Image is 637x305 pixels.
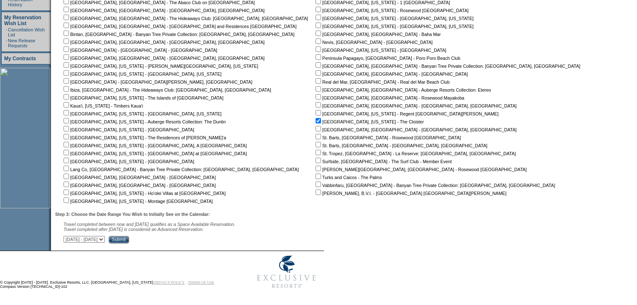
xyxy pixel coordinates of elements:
[62,151,247,156] nobr: [GEOGRAPHIC_DATA], [US_STATE] - [GEOGRAPHIC_DATA] at [GEOGRAPHIC_DATA]
[62,127,194,132] nobr: [GEOGRAPHIC_DATA], [US_STATE] - [GEOGRAPHIC_DATA]
[154,280,185,284] a: PRIVACY POLICY
[62,159,194,164] nobr: [GEOGRAPHIC_DATA], [US_STATE] - [GEOGRAPHIC_DATA]
[314,127,517,132] nobr: [GEOGRAPHIC_DATA], [GEOGRAPHIC_DATA] - [GEOGRAPHIC_DATA], [GEOGRAPHIC_DATA]
[6,27,7,37] td: ·
[314,135,461,140] nobr: St. Barts, [GEOGRAPHIC_DATA] - Rosewood [GEOGRAPHIC_DATA]
[109,236,129,243] input: Submit
[314,24,474,29] nobr: [GEOGRAPHIC_DATA], [US_STATE] - [GEOGRAPHIC_DATA], [US_STATE]
[314,87,491,92] nobr: [GEOGRAPHIC_DATA], [GEOGRAPHIC_DATA] - Auberge Resorts Collection: Etereo
[314,167,527,172] nobr: [PERSON_NAME][GEOGRAPHIC_DATA], [GEOGRAPHIC_DATA] - Rosewood [GEOGRAPHIC_DATA]
[4,56,36,62] a: My Contracts
[62,135,226,140] nobr: [GEOGRAPHIC_DATA], [US_STATE] - The Residences of [PERSON_NAME]'a
[62,103,143,108] nobr: Kaua'i, [US_STATE] - Timbers Kaua'i
[55,212,210,217] b: Step 3: Choose the Date Range You Wish to Initially See on the Calendar:
[62,48,217,53] nobr: [GEOGRAPHIC_DATA] - [GEOGRAPHIC_DATA] - [GEOGRAPHIC_DATA]
[64,227,204,232] nobr: Travel completed after [DATE] is considered an Advanced Reservation.
[314,151,516,156] nobr: St. Tropez, [GEOGRAPHIC_DATA] - La Reserve: [GEOGRAPHIC_DATA], [GEOGRAPHIC_DATA]
[62,16,308,21] nobr: [GEOGRAPHIC_DATA], [GEOGRAPHIC_DATA] - The Hideaways Club: [GEOGRAPHIC_DATA], [GEOGRAPHIC_DATA]
[314,79,450,85] nobr: Real del Mar, [GEOGRAPHIC_DATA] - Real del Mar Beach Club
[62,79,252,85] nobr: [GEOGRAPHIC_DATA] - [GEOGRAPHIC_DATA][PERSON_NAME], [GEOGRAPHIC_DATA]
[62,8,265,13] nobr: [GEOGRAPHIC_DATA], [GEOGRAPHIC_DATA] - [GEOGRAPHIC_DATA], [GEOGRAPHIC_DATA]
[62,95,223,100] nobr: [GEOGRAPHIC_DATA], [US_STATE] - The Islands of [GEOGRAPHIC_DATA]
[314,143,487,148] nobr: St. Barts, [GEOGRAPHIC_DATA] - [GEOGRAPHIC_DATA], [GEOGRAPHIC_DATA]
[314,119,424,124] nobr: [GEOGRAPHIC_DATA], [US_STATE] - The Cloister
[188,280,214,284] a: TERMS OF USE
[62,40,265,45] nobr: [GEOGRAPHIC_DATA], [GEOGRAPHIC_DATA] - [GEOGRAPHIC_DATA], [GEOGRAPHIC_DATA]
[64,222,235,227] span: Travel completed between now and [DATE] qualifies as a Space Available Reservation.
[62,175,216,180] nobr: [GEOGRAPHIC_DATA], [GEOGRAPHIC_DATA] - [GEOGRAPHIC_DATA]
[314,111,499,116] nobr: [GEOGRAPHIC_DATA], [US_STATE] - Regent [GEOGRAPHIC_DATA][PERSON_NAME]
[62,191,226,196] nobr: [GEOGRAPHIC_DATA], [US_STATE] - Ho'olei Villas at [GEOGRAPHIC_DATA]
[314,56,460,61] nobr: Peninsula Papagayo, [GEOGRAPHIC_DATA] - Poro Poro Beach Club
[62,32,295,37] nobr: Bintan, [GEOGRAPHIC_DATA] - Banyan Tree Private Collection: [GEOGRAPHIC_DATA], [GEOGRAPHIC_DATA]
[4,15,41,26] a: My Reservation Wish List
[62,72,222,77] nobr: [GEOGRAPHIC_DATA], [US_STATE] - [GEOGRAPHIC_DATA], [US_STATE]
[314,40,433,45] nobr: Nevis, [GEOGRAPHIC_DATA] - [GEOGRAPHIC_DATA]
[62,119,226,124] nobr: [GEOGRAPHIC_DATA], [US_STATE] - Auberge Resorts Collection: The Dunlin
[62,183,216,188] nobr: [GEOGRAPHIC_DATA], [GEOGRAPHIC_DATA] - [GEOGRAPHIC_DATA]
[62,167,299,172] nobr: Lang Co, [GEOGRAPHIC_DATA] - Banyan Tree Private Collection: [GEOGRAPHIC_DATA], [GEOGRAPHIC_DATA]
[8,38,35,48] a: New Release Requests
[314,64,580,69] nobr: [GEOGRAPHIC_DATA], [GEOGRAPHIC_DATA] - Banyan Tree Private Collection: [GEOGRAPHIC_DATA], [GEOGRA...
[62,199,213,204] nobr: [GEOGRAPHIC_DATA], [US_STATE] - Montage [GEOGRAPHIC_DATA]
[314,16,474,21] nobr: [GEOGRAPHIC_DATA], [US_STATE] - [GEOGRAPHIC_DATA], [US_STATE]
[314,191,507,196] nobr: [PERSON_NAME], B.V.I. - [GEOGRAPHIC_DATA] [GEOGRAPHIC_DATA][PERSON_NAME]
[314,8,469,13] nobr: [GEOGRAPHIC_DATA], [US_STATE] - Rosewood [GEOGRAPHIC_DATA]
[314,48,446,53] nobr: [GEOGRAPHIC_DATA], [US_STATE] - [GEOGRAPHIC_DATA]
[62,64,258,69] nobr: [GEOGRAPHIC_DATA], [US_STATE] - [PERSON_NAME][GEOGRAPHIC_DATA], [US_STATE]
[62,56,265,61] nobr: [GEOGRAPHIC_DATA], [GEOGRAPHIC_DATA] - [GEOGRAPHIC_DATA], [GEOGRAPHIC_DATA]
[314,183,555,188] nobr: Vabbinfaru, [GEOGRAPHIC_DATA] - Banyan Tree Private Collection: [GEOGRAPHIC_DATA], [GEOGRAPHIC_DATA]
[62,87,271,92] nobr: Ibiza, [GEOGRAPHIC_DATA] - The Hideaways Club: [GEOGRAPHIC_DATA], [GEOGRAPHIC_DATA]
[62,143,247,148] nobr: [GEOGRAPHIC_DATA], [US_STATE] - [GEOGRAPHIC_DATA], A [GEOGRAPHIC_DATA]
[314,95,464,100] nobr: [GEOGRAPHIC_DATA], [GEOGRAPHIC_DATA] - Rosewood Mayakoba
[249,251,324,293] img: Exclusive Resorts
[62,111,222,116] nobr: [GEOGRAPHIC_DATA], [US_STATE] - [GEOGRAPHIC_DATA], [US_STATE]
[314,72,468,77] nobr: [GEOGRAPHIC_DATA], [GEOGRAPHIC_DATA] - [GEOGRAPHIC_DATA]
[6,38,7,48] td: ·
[62,24,296,29] nobr: [GEOGRAPHIC_DATA], [GEOGRAPHIC_DATA] - [GEOGRAPHIC_DATA] and Residences [GEOGRAPHIC_DATA]
[314,32,441,37] nobr: [GEOGRAPHIC_DATA], [GEOGRAPHIC_DATA] - Baha Mar
[314,175,382,180] nobr: Turks and Caicos - The Palms
[314,159,452,164] nobr: Surfside, [GEOGRAPHIC_DATA] - The Surf Club - Member Event
[8,27,45,37] a: Cancellation Wish List
[314,103,517,108] nobr: [GEOGRAPHIC_DATA], [GEOGRAPHIC_DATA] - [GEOGRAPHIC_DATA], [GEOGRAPHIC_DATA]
